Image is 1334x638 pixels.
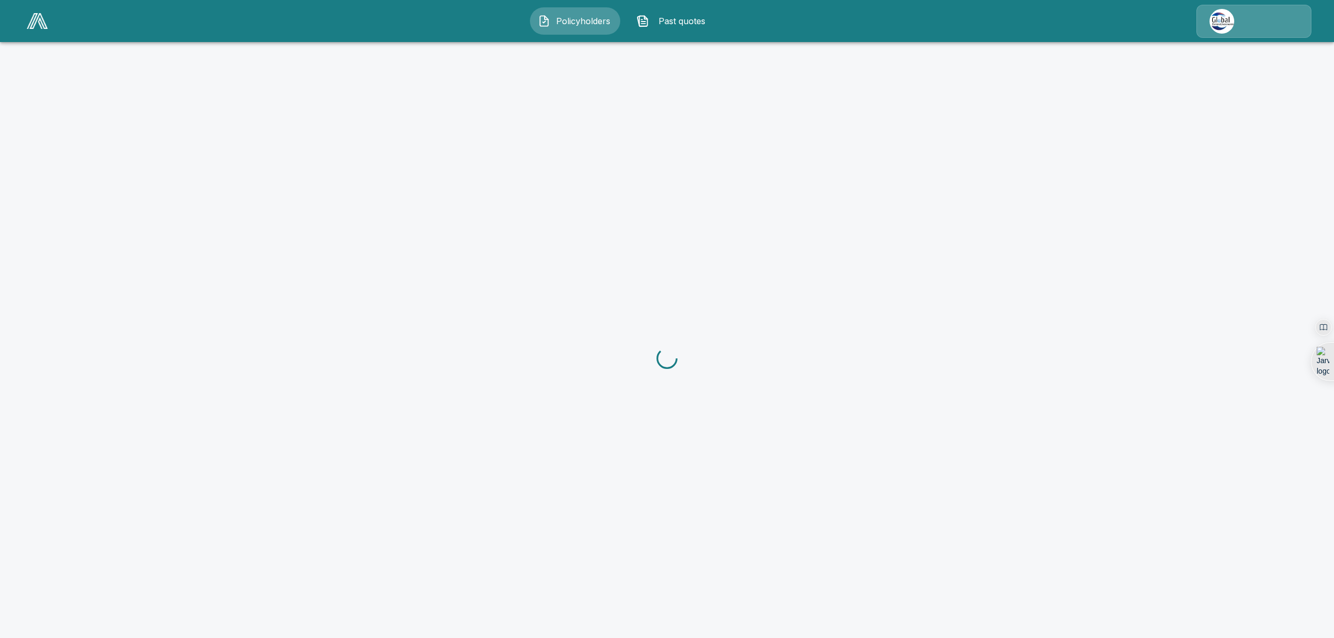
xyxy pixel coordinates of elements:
button: Policyholders IconPolicyholders [530,7,620,35]
img: Agency Icon [1210,9,1234,34]
img: AA Logo [27,13,48,29]
span: Past quotes [653,15,711,27]
span: Policyholders [555,15,612,27]
img: Policyholders Icon [538,15,550,27]
a: Agency Icon [1196,5,1311,38]
button: Past quotes IconPast quotes [629,7,719,35]
img: Past quotes Icon [637,15,649,27]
